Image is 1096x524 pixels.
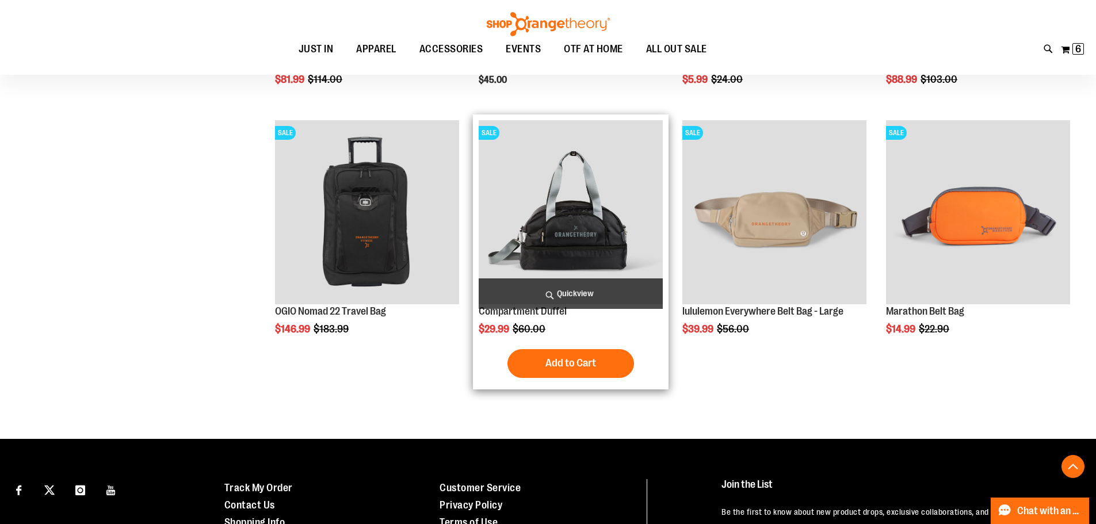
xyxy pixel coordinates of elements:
[646,36,707,62] span: ALL OUT SALE
[721,479,1070,500] h4: Join the List
[275,323,312,335] span: $146.99
[880,114,1076,364] div: product
[275,126,296,140] span: SALE
[356,36,396,62] span: APPAREL
[9,479,29,499] a: Visit our Facebook page
[919,323,951,335] span: $22.90
[419,36,483,62] span: ACCESSORIES
[886,120,1070,306] a: Marathon Belt BagSALE
[314,323,350,335] span: $183.99
[308,74,344,85] span: $114.00
[682,120,866,304] img: Product image for lululemon Everywhere Belt Bag Large
[717,323,751,335] span: $56.00
[485,12,612,36] img: Shop Orangetheory
[721,506,1070,518] p: Be the first to know about new product drops, exclusive collaborations, and shopping events!
[677,114,872,364] div: product
[1075,43,1081,55] span: 6
[70,479,90,499] a: Visit our Instagram page
[275,120,459,306] a: Product image for OGIO Nomad 22 Travel BagSALE
[682,74,709,85] span: $5.99
[479,126,499,140] span: SALE
[101,479,121,499] a: Visit our Youtube page
[682,323,715,335] span: $39.99
[473,114,669,389] div: product
[886,74,919,85] span: $88.99
[886,120,1070,304] img: Marathon Belt Bag
[269,114,465,364] div: product
[506,36,541,62] span: EVENTS
[479,305,567,317] a: Compartment Duffel
[886,126,907,140] span: SALE
[545,357,596,369] span: Add to Cart
[224,482,293,494] a: Track My Order
[479,323,511,335] span: $29.99
[299,36,334,62] span: JUST IN
[1017,506,1082,517] span: Chat with an Expert
[440,499,502,511] a: Privacy Policy
[275,120,459,304] img: Product image for OGIO Nomad 22 Travel Bag
[507,349,634,378] button: Add to Cart
[479,278,663,309] a: Quickview
[564,36,623,62] span: OTF AT HOME
[275,305,386,317] a: OGIO Nomad 22 Travel Bag
[886,305,964,317] a: Marathon Belt Bag
[513,323,547,335] span: $60.00
[479,75,509,85] span: $45.00
[886,323,917,335] span: $14.99
[479,120,663,306] a: Compartment Duffel front SALE
[711,74,744,85] span: $24.00
[682,120,866,306] a: Product image for lululemon Everywhere Belt Bag LargeSALE
[440,482,521,494] a: Customer Service
[44,485,55,495] img: Twitter
[682,305,843,317] a: lululemon Everywhere Belt Bag - Large
[40,479,60,499] a: Visit our X page
[479,120,663,304] img: Compartment Duffel front
[921,74,959,85] span: $103.00
[224,499,275,511] a: Contact Us
[991,498,1090,524] button: Chat with an Expert
[682,126,703,140] span: SALE
[275,74,306,85] span: $81.99
[1061,455,1084,478] button: Back To Top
